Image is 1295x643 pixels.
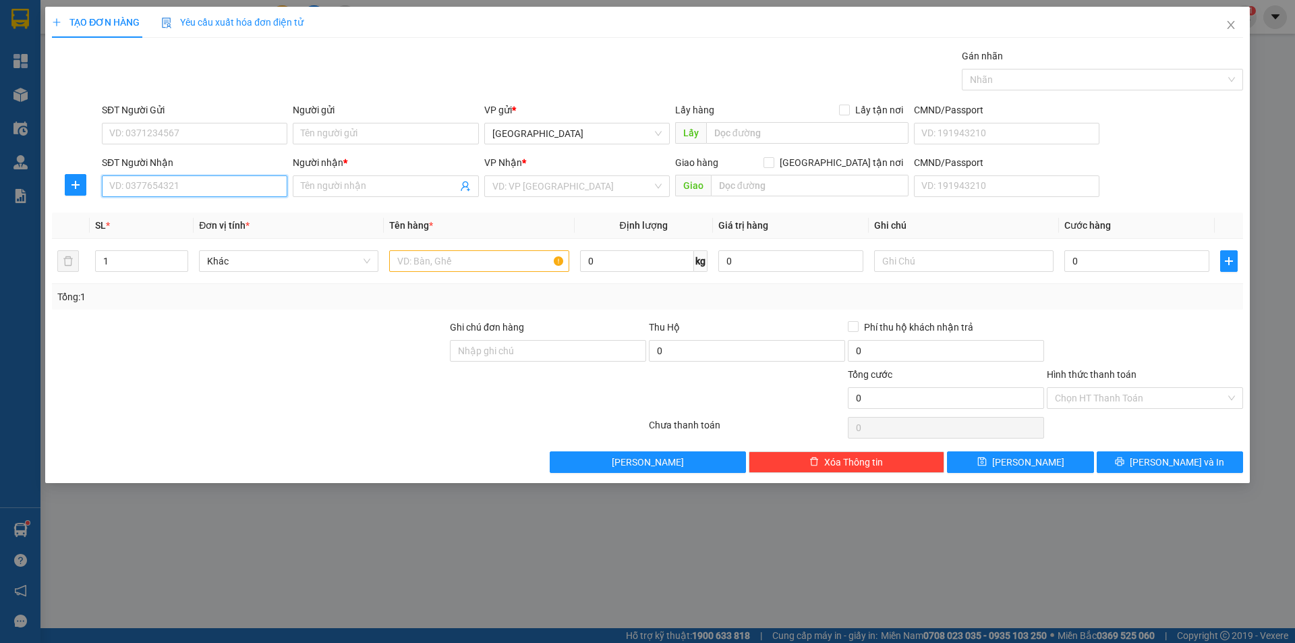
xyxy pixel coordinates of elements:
span: Thu Hộ [649,322,680,333]
button: printer[PERSON_NAME] và In [1097,451,1243,473]
span: Lấy tận nơi [850,103,909,117]
span: save [977,457,987,468]
span: [PERSON_NAME] và In [1130,455,1224,470]
button: save[PERSON_NAME] [947,451,1093,473]
span: Lấy hàng [675,105,714,115]
span: plus [52,18,61,27]
span: Định lượng [620,220,668,231]
div: VP gửi [484,103,670,117]
span: [GEOGRAPHIC_DATA] tận nơi [774,155,909,170]
span: SL [95,220,106,231]
span: Yêu cầu xuất hóa đơn điện tử [161,17,304,28]
span: Sài Gòn [492,123,662,144]
span: Tên hàng [389,220,433,231]
button: plus [65,174,86,196]
div: Người nhận [293,155,478,170]
span: delete [809,457,819,468]
th: Ghi chú [869,213,1059,239]
span: Tổng cước [848,369,892,380]
span: Phí thu hộ khách nhận trả [859,320,979,335]
label: Gán nhãn [962,51,1003,61]
div: Người gửi [293,103,478,117]
div: CMND/Passport [914,155,1099,170]
span: printer [1115,457,1124,468]
span: VP Nhận [484,157,522,168]
span: [PERSON_NAME] [992,455,1064,470]
input: VD: Bàn, Ghế [389,250,569,272]
button: [PERSON_NAME] [550,451,746,473]
input: Dọc đường [711,175,909,196]
div: CMND/Passport [914,103,1099,117]
span: Giao hàng [675,157,718,168]
button: deleteXóa Thông tin [749,451,945,473]
span: Giá trị hàng [718,220,768,231]
input: 0 [718,250,863,272]
input: Ghi Chú [874,250,1054,272]
button: Close [1212,7,1250,45]
span: plus [1221,256,1237,267]
span: plus [65,179,86,190]
div: Tổng: 1 [57,289,500,304]
div: Chưa thanh toán [647,418,846,441]
input: Dọc đường [706,122,909,144]
label: Hình thức thanh toán [1047,369,1136,380]
span: user-add [460,181,471,192]
input: Ghi chú đơn hàng [450,340,646,362]
div: SĐT Người Gửi [102,103,287,117]
button: delete [57,250,79,272]
span: Lấy [675,122,706,144]
span: TẠO ĐƠN HÀNG [52,17,140,28]
label: Ghi chú đơn hàng [450,322,524,333]
span: [PERSON_NAME] [612,455,684,470]
span: Giao [675,175,711,196]
div: SĐT Người Nhận [102,155,287,170]
span: Đơn vị tính [199,220,250,231]
button: plus [1220,250,1238,272]
span: Xóa Thông tin [824,455,883,470]
span: close [1226,20,1236,30]
span: Cước hàng [1064,220,1111,231]
span: Khác [207,251,370,271]
img: icon [161,18,172,28]
span: kg [694,250,708,272]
